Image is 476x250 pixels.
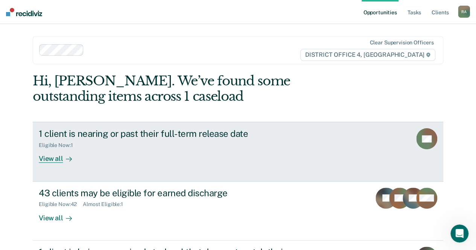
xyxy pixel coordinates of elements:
[370,39,433,46] div: Clear supervision officers
[458,6,470,18] div: R A
[39,188,303,198] div: 43 clients may be eligible for earned discharge
[83,201,129,208] div: Almost Eligible : 1
[33,182,443,241] a: 43 clients may be eligible for earned dischargeEligible Now:42Almost Eligible:1View all
[300,49,435,61] span: DISTRICT OFFICE 4, [GEOGRAPHIC_DATA]
[450,224,468,242] iframe: Intercom live chat
[458,6,470,18] button: RA
[39,201,83,208] div: Eligible Now : 42
[39,142,79,148] div: Eligible Now : 1
[33,122,443,181] a: 1 client is nearing or past their full-term release dateEligible Now:1View all
[39,148,81,163] div: View all
[39,208,81,222] div: View all
[33,73,361,104] div: Hi, [PERSON_NAME]. We’ve found some outstanding items across 1 caseload
[6,8,42,16] img: Recidiviz
[39,128,303,139] div: 1 client is nearing or past their full-term release date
